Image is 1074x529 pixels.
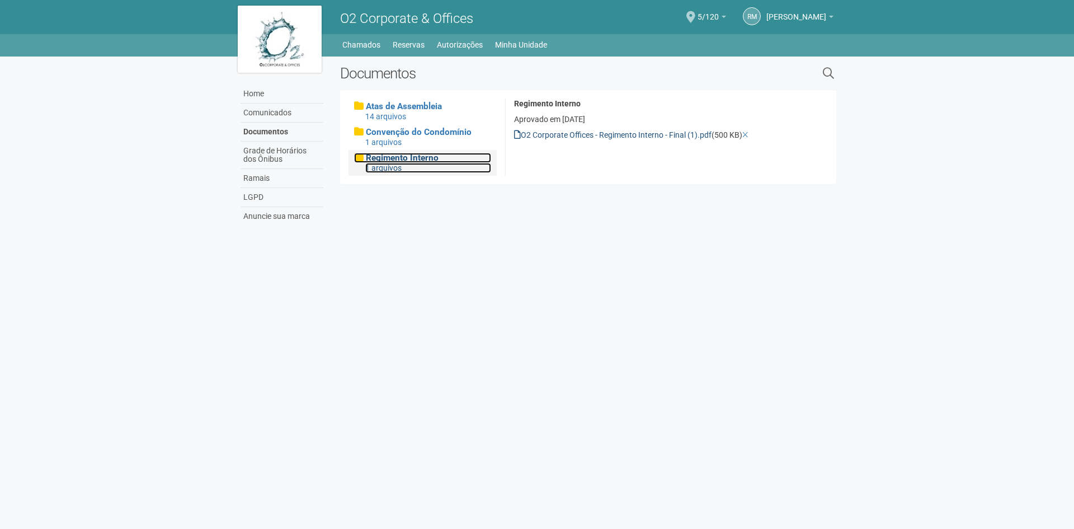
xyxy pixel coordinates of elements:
[366,127,472,137] span: Convenção do Condomínio
[241,85,323,104] a: Home
[342,37,380,53] a: Chamados
[743,7,761,25] a: RM
[766,14,833,23] a: [PERSON_NAME]
[365,163,491,173] div: 1 arquivos
[340,11,473,26] span: O2 Corporate & Offices
[366,101,442,111] span: Atas de Assembleia
[514,130,712,139] a: O2 Corporate Offices - Regimento Interno - Final (1).pdf
[393,37,425,53] a: Reservas
[365,111,491,121] div: 14 arquivos
[366,153,439,163] span: Regimento Interno
[241,188,323,207] a: LGPD
[365,137,491,147] div: 1 arquivos
[340,65,708,82] h2: Documentos
[698,14,726,23] a: 5/120
[241,104,323,123] a: Comunicados
[742,130,748,139] a: Excluir
[354,153,491,173] a: Regimento Interno 1 arquivos
[514,130,828,140] div: (500 KB)
[238,6,322,73] img: logo.jpg
[354,101,491,121] a: Atas de Assembleia 14 arquivos
[514,114,828,124] p: Aprovado em [DATE]
[766,2,826,21] span: ROBERTO MAIO DA SILVA
[241,142,323,169] a: Grade de Horários dos Ônibus
[241,207,323,226] a: Anuncie sua marca
[495,37,547,53] a: Minha Unidade
[437,37,483,53] a: Autorizações
[698,2,719,21] span: 5/120
[354,127,491,147] a: Convenção do Condomínio 1 arquivos
[241,169,323,188] a: Ramais
[241,123,323,142] a: Documentos
[514,99,581,108] strong: Regimento Interno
